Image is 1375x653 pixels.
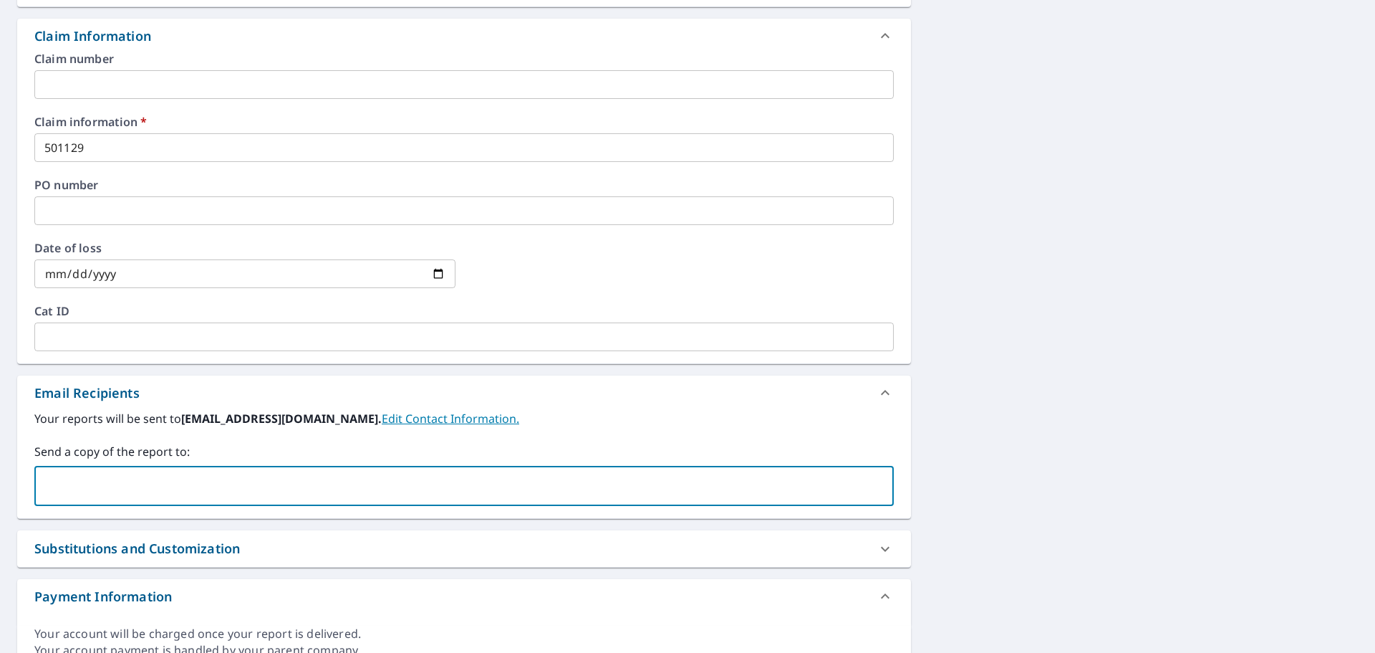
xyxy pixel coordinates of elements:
div: Email Recipients [34,383,140,403]
div: Claim Information [17,19,911,53]
label: Claim information [34,116,894,128]
label: PO number [34,179,894,191]
a: EditContactInfo [382,411,519,426]
label: Cat ID [34,305,894,317]
div: Substitutions and Customization [17,530,911,567]
div: Substitutions and Customization [34,539,240,558]
div: Claim Information [34,27,151,46]
div: Payment Information [34,587,172,606]
label: Your reports will be sent to [34,410,894,427]
label: Date of loss [34,242,455,254]
label: Claim number [34,53,894,65]
div: Your account will be charged once your report is delivered. [34,626,894,642]
div: Payment Information [17,579,911,614]
label: Send a copy of the report to: [34,443,894,460]
div: Email Recipients [17,376,911,410]
b: [EMAIL_ADDRESS][DOMAIN_NAME]. [181,411,382,426]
